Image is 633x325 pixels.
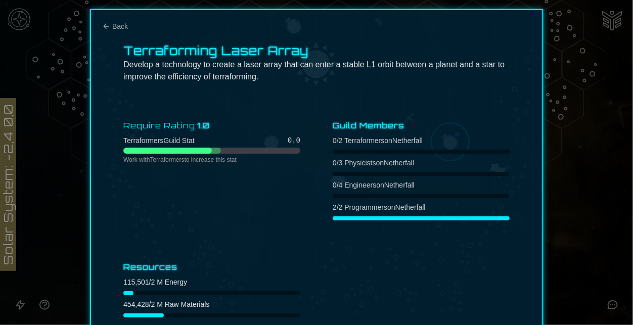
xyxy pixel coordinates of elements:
p: 2 / 2 Programmers on Netherfall [333,202,510,212]
h3: Resources [123,261,300,273]
span: 0.0 [288,135,300,146]
span: Terraformers Guild Stat [123,135,195,146]
p: Develop a technology to create a laser array that can enter a stable L1 orbit between a planet an... [123,59,510,83]
span: 1.0 [197,120,210,130]
p: 0 / 3 Physicists on Netherfall [333,158,510,168]
button: Back [102,21,128,31]
p: 0 / 2 Terraformers on Netherfall [333,135,510,146]
h3: Guild Members [333,119,510,131]
p: 115,501 / 2 M Energy [123,277,300,287]
h3: Terraforming Laser Array [123,42,510,59]
p: 0 / 4 Engineers on Netherfall [333,180,510,190]
span: Back [112,21,128,31]
p: Work with Terraformers to increase this stat [123,156,300,164]
p: 454,428 / 2 M Raw Materials [123,299,300,309]
p: Require Rating: [123,119,300,131]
